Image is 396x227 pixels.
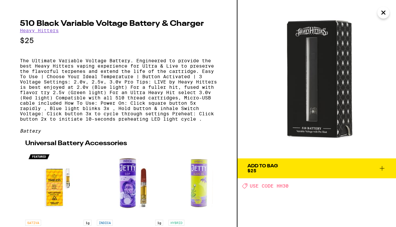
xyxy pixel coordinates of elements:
[237,158,396,178] button: Add To Bag$25
[247,168,256,173] span: $25
[97,220,113,226] p: INDICA
[25,220,41,226] p: SATIVA
[25,140,212,147] h2: Universal Battery Accessories
[25,150,92,216] img: Timeless - Maui Wowie - 1g
[20,58,217,122] p: The Ultimate Variable Voltage Battery. Engineered to provide the best Heavy Hitters vaping experi...
[20,36,217,45] p: $25
[247,164,278,168] div: Add To Bag
[377,7,389,19] button: Close
[97,150,163,216] img: Jetty Extracts - GDP - 1g
[84,220,92,226] p: 1g
[168,220,184,226] p: HYBRID
[20,20,217,28] h2: 510 Black Variable Voltage Battery & Charger
[20,28,59,33] a: Heavy Hitters
[250,183,289,189] span: USE CODE HH30
[20,128,217,134] div: Battery
[155,220,163,226] p: 1g
[168,150,235,216] img: Jetty Extracts - Alien OG - 1g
